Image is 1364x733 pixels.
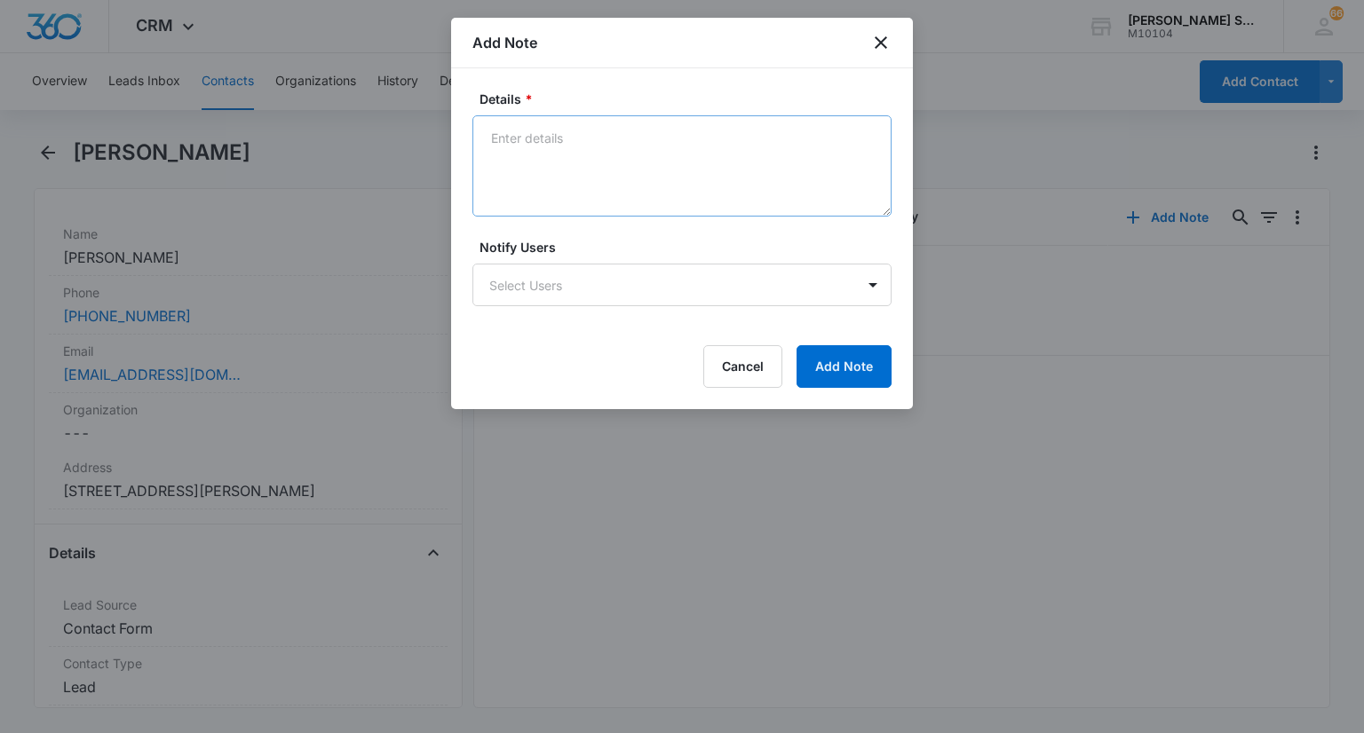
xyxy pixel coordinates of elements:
button: Cancel [703,345,782,388]
h1: Add Note [472,32,537,53]
label: Details [480,90,899,108]
button: close [870,32,892,53]
label: Notify Users [480,238,899,256]
button: Add Note [797,345,892,388]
